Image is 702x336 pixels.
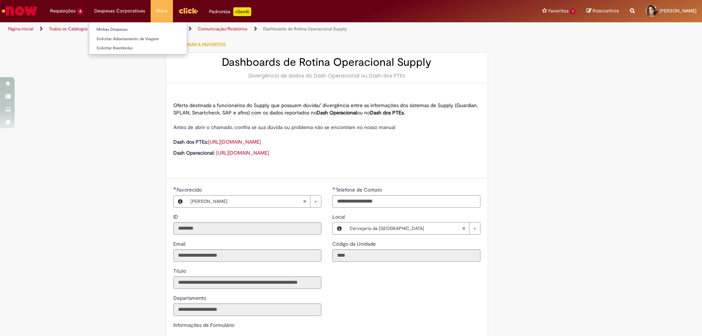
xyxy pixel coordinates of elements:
a: Página inicial [8,26,33,32]
a: [PERSON_NAME]Limpar campo Favorecido [187,196,321,207]
strong: Dash Operacional: [173,150,215,156]
span: Somente leitura - Título [173,268,188,274]
strong: Dash dos PTEs: [173,139,208,145]
span: Adicionar a Favoritos [173,42,226,48]
abbr: Limpar campo Local [458,223,469,234]
label: Somente leitura - Email [173,240,187,248]
span: [PERSON_NAME] [190,196,303,207]
span: Somente leitura - Departamento [173,295,208,301]
a: Dashboards de Rotina Operacional Supply [263,26,347,32]
span: Obrigatório Preenchido [173,187,177,190]
a: Todos os Catálogos [49,26,88,32]
span: Despesas Corporativas [94,7,145,15]
ul: Trilhas de página [5,22,463,36]
a: Rascunhos [586,8,619,15]
label: Somente leitura - Título [173,267,188,275]
input: Título [173,276,321,289]
strong: Dash Operacional [317,109,357,116]
span: Rascunhos [593,7,619,14]
span: Somente leitura - Email [173,241,187,247]
button: Adicionar a Favoritos [166,37,230,52]
button: Favorecido, Visualizar este registro Gabriella Meneses da Costa [174,196,187,207]
label: Somente leitura - ID [173,213,180,220]
input: Código da Unidade [332,249,480,262]
a: [URL][DOMAIN_NAME] [208,139,261,145]
span: 4 [77,8,83,15]
label: Somente leitura - Código da Unidade [332,240,377,248]
span: Oferta destinada a funcionários do Supply que possuem dúvida/ divergência entre as informações do... [173,102,478,116]
p: +GenAi [233,7,251,16]
span: 1 [570,8,575,15]
a: [URL][DOMAIN_NAME] [216,150,269,156]
a: Comunicação/Relatórios [198,26,248,32]
img: click_logo_yellow_360x200.png [178,5,198,16]
span: Cervejaria da [GEOGRAPHIC_DATA] [350,223,462,234]
h2: Dashboards de Rotina Operacional Supply [173,56,480,68]
span: More [156,7,167,15]
div: Padroniza [209,7,251,16]
span: Antes de abrir o chamado, confira se sua dúvida ou problema não se encontram no nosso manual [173,124,395,131]
label: Somente leitura - Departamento [173,294,208,302]
label: Informações de Formulário [173,322,234,328]
abbr: Limpar campo Favorecido [299,196,310,207]
strong: Dash dos PTEs. [370,109,405,116]
span: Requisições [50,7,76,15]
span: Favoritos [548,7,569,15]
span: Telefone de Contato [336,186,384,193]
span: Favorecido, Gabriella Meneses da Costa [177,186,203,193]
a: Minhas Despesas [89,26,187,34]
ul: Despesas Corporativas [89,22,187,54]
span: Somente leitura - Código da Unidade [332,241,377,247]
input: ID [173,222,321,235]
span: Obrigatório Preenchido [332,187,336,190]
div: Divergência de dados do Dash Operacional ou Dash dos PTEs [173,72,480,79]
a: Cervejaria da [GEOGRAPHIC_DATA]Limpar campo Local [346,223,480,234]
span: Local [332,214,346,220]
span: [PERSON_NAME] [660,8,697,14]
input: Email [173,249,321,262]
a: Solicitar Adiantamento de Viagem [89,35,187,43]
input: Departamento [173,303,321,316]
img: ServiceNow [1,4,38,18]
button: Local, Visualizar este registro Cervejaria da Bahia [333,223,346,234]
input: Telefone de Contato [332,195,480,208]
a: Solicitar Reembolso [89,44,187,52]
span: Somente leitura - ID [173,214,180,220]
